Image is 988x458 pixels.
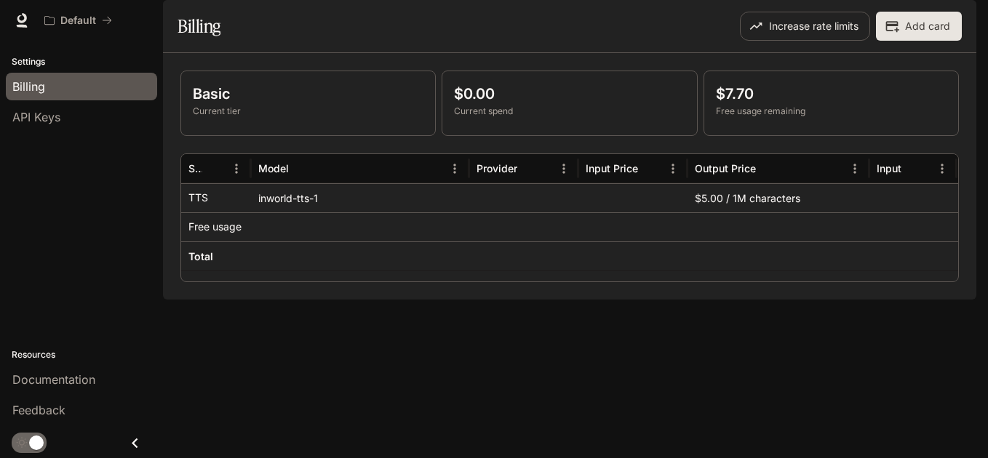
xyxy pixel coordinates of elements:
p: Free usage remaining [716,105,947,118]
button: Menu [844,158,866,180]
p: Basic [193,83,423,105]
h6: Total [188,249,213,264]
div: Provider [477,162,517,174]
button: Menu [931,158,953,180]
button: Increase rate limits [740,12,870,41]
p: Current spend [454,105,685,118]
div: Input [877,162,901,174]
button: All workspaces [38,6,119,35]
button: Menu [662,158,684,180]
div: Service [188,162,202,174]
button: Menu [444,158,466,180]
p: $7.70 [716,83,947,105]
div: Input Price [586,162,638,174]
div: Model [258,162,289,174]
button: Sort [903,158,925,180]
div: Output Price [695,162,756,174]
button: Menu [226,158,247,180]
p: $0.00 [454,83,685,105]
p: TTS [188,190,208,205]
p: Current tier [193,105,423,118]
p: Default [60,15,96,27]
p: Free usage [188,220,242,234]
button: Add card [876,12,962,41]
button: Sort [290,158,312,180]
div: inworld-tts-1 [251,183,469,212]
button: Sort [519,158,541,180]
h1: Billing [178,12,220,41]
button: Sort [757,158,779,180]
button: Sort [640,158,661,180]
div: $5.00 / 1M characters [688,183,869,212]
button: Menu [553,158,575,180]
button: Sort [204,158,226,180]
